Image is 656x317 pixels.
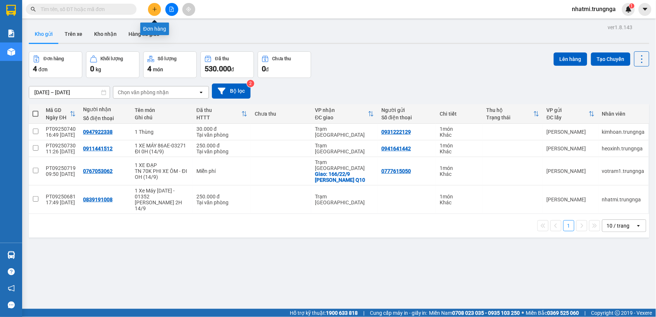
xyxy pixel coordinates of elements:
div: Tại văn phòng [196,149,247,154]
span: question-circle [8,268,15,275]
div: VP nhận [315,107,368,113]
div: 10 / trang [607,222,630,229]
div: 11:26 [DATE] [46,149,76,154]
span: đ [266,67,269,72]
div: Chọn văn phòng nhận [118,89,169,96]
span: Miền Bắc [526,309,579,317]
sup: 2 [247,80,254,87]
div: 0947922338 [83,129,113,135]
button: plus [148,3,161,16]
span: aim [186,7,191,12]
div: 1 Xe Máy 86AD - 01352 [135,188,189,200]
span: món [153,67,163,72]
div: 09:50 [DATE] [46,171,76,177]
div: Khác [440,171,479,177]
button: aim [182,3,195,16]
div: Ghi chú [135,115,189,120]
div: Khác [440,132,479,138]
div: Đơn hàng [44,56,64,61]
button: Khối lượng0kg [86,51,140,78]
div: Tên món [135,107,189,113]
svg: open [198,89,204,95]
div: Số lượng [158,56,177,61]
div: 0767053062 [83,168,113,174]
div: Đi Khuya 2H 14/9 [135,200,189,211]
div: [PERSON_NAME] [547,129,595,135]
span: Hỗ trợ kỹ thuật: [290,309,358,317]
div: TN 70K PHI XE ÔM - ĐI OH (14/9) [135,168,189,180]
span: file-add [169,7,174,12]
div: Tại văn phòng [196,200,247,205]
span: đơn [38,67,48,72]
img: warehouse-icon [7,48,15,56]
svg: open [636,223,642,229]
div: ĐC lấy [547,115,589,120]
div: Trạm [GEOGRAPHIC_DATA] [315,159,374,171]
button: Số lượng4món [143,51,197,78]
div: PT09250740 [46,126,76,132]
div: Đơn hàng [140,23,169,35]
div: Đã thu [215,56,229,61]
div: 1 món [440,165,479,171]
div: Giao: 166/22/9 HỒ BÁ KIỆM Q10 [315,171,374,183]
span: Cung cấp máy in - giấy in: [370,309,427,317]
button: Đã thu530.000đ [200,51,254,78]
img: icon-new-feature [625,6,632,13]
span: kg [96,67,101,72]
span: 0 [262,64,266,73]
div: 1 món [440,194,479,200]
button: 1 [563,220,574,231]
span: 4 [33,64,37,73]
div: 0911441512 [83,146,113,151]
button: Chưa thu0đ [258,51,311,78]
div: PT09250730 [46,143,76,149]
span: ⚪️ [522,311,524,314]
button: file-add [165,3,178,16]
strong: 0369 525 060 [547,310,579,316]
th: Toggle SortBy [543,104,598,124]
span: plus [152,7,157,12]
div: Thu hộ [487,107,533,113]
div: Chưa thu [255,111,308,117]
div: 16:49 [DATE] [46,132,76,138]
div: ver 1.8.143 [608,23,633,31]
div: 0839191008 [83,197,113,202]
button: Tạo Chuyến [591,52,631,66]
div: 1 món [440,126,479,132]
div: 0931222129 [381,129,411,135]
button: caret-down [639,3,652,16]
div: [PERSON_NAME] [547,197,595,202]
button: Kho nhận [88,25,123,43]
button: Lên hàng [554,52,587,66]
div: heoxinh.trungnga [602,146,645,151]
div: Miễn phí [196,168,247,174]
div: Trạm [GEOGRAPHIC_DATA] [315,143,374,154]
th: Toggle SortBy [193,104,251,124]
div: Đã thu [196,107,241,113]
div: 1 món [440,143,479,149]
div: Khối lượng [101,56,123,61]
span: 0 [90,64,94,73]
div: 1 XE MÁY 86AE-03271 [135,143,189,149]
th: Toggle SortBy [483,104,543,124]
div: kimhoan.trungnga [602,129,645,135]
sup: 1 [629,3,635,8]
strong: 1900 633 818 [326,310,358,316]
div: Ngày ĐH [46,115,70,120]
div: Số điện thoại [83,115,128,121]
div: Mã GD [46,107,70,113]
div: Trạm [GEOGRAPHIC_DATA] [315,126,374,138]
span: notification [8,285,15,292]
div: Người nhận [83,106,128,112]
button: Trên xe [59,25,88,43]
div: 250.000 đ [196,194,247,200]
div: [PERSON_NAME] [547,146,595,151]
span: message [8,301,15,309]
th: Toggle SortBy [42,104,79,124]
div: VP gửi [547,107,589,113]
span: | [585,309,586,317]
img: warehouse-icon [7,251,15,259]
div: Khác [440,200,479,205]
div: 0941641442 [381,146,411,151]
span: 530.000 [205,64,231,73]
